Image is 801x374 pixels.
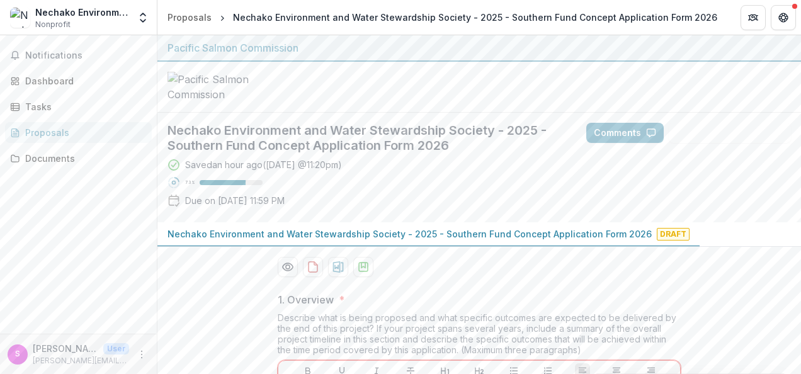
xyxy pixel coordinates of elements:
button: More [134,347,149,362]
div: Describe what is being proposed and what specific outcomes are expected to be delivered by the en... [278,312,681,360]
button: download-proposal [353,257,373,277]
div: stewart.pearce@dfo-mpo.gc.ca [15,350,20,358]
div: Documents [25,152,142,165]
button: download-proposal [328,257,348,277]
a: Dashboard [5,71,152,91]
div: Pacific Salmon Commission [168,40,791,55]
h2: Nechako Environment and Water Stewardship Society - 2025 - Southern Fund Concept Application Form... [168,123,566,153]
button: Notifications [5,45,152,65]
p: Due on [DATE] 11:59 PM [185,194,285,207]
nav: breadcrumb [162,8,722,26]
button: Answer Suggestions [669,123,791,143]
button: Preview 6a03dd2c-bb1d-4d2c-9419-60ee165fc9ea-0.pdf [278,257,298,277]
div: Dashboard [25,74,142,88]
button: Get Help [771,5,796,30]
img: Pacific Salmon Commission [168,72,293,102]
button: download-proposal [303,257,323,277]
div: Tasks [25,100,142,113]
p: [PERSON_NAME][EMAIL_ADDRESS][PERSON_NAME][DOMAIN_NAME] [33,355,129,366]
div: Nechako Environment and Water Stewardship Society - 2025 - Southern Fund Concept Application Form... [233,11,717,24]
button: Partners [741,5,766,30]
a: Documents [5,148,152,169]
span: Draft [657,228,690,241]
p: [PERSON_NAME][EMAIL_ADDRESS][PERSON_NAME][DOMAIN_NAME] [33,342,98,355]
img: Nechako Environment and Water Stewardship Society [10,8,30,28]
p: Nechako Environment and Water Stewardship Society - 2025 - Southern Fund Concept Application Form... [168,227,652,241]
a: Proposals [162,8,217,26]
p: User [103,343,129,354]
div: Proposals [25,126,142,139]
p: 1. Overview [278,292,334,307]
div: Saved an hour ago ( [DATE] @ 11:20pm ) [185,158,342,171]
a: Tasks [5,96,152,117]
a: Proposals [5,122,152,143]
span: Notifications [25,50,147,61]
div: Proposals [168,11,212,24]
span: Nonprofit [35,19,71,30]
button: Comments [586,123,664,143]
div: Nechako Environment and Water Stewardship Society [35,6,129,19]
button: Open entity switcher [134,5,152,30]
p: 73 % [185,178,195,187]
